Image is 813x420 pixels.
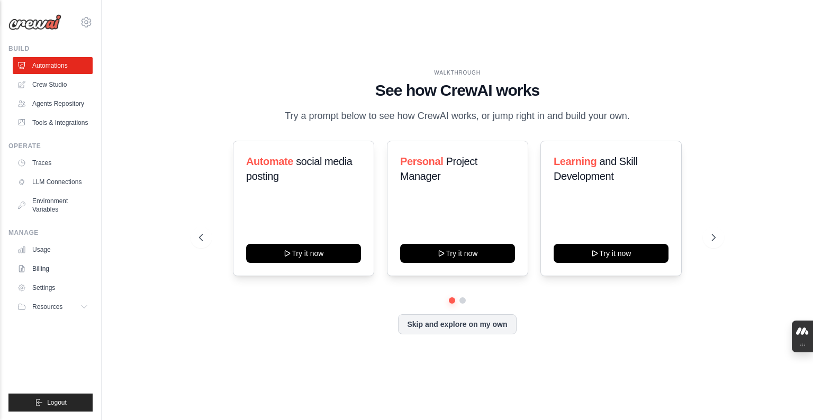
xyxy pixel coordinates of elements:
[246,244,361,263] button: Try it now
[8,394,93,412] button: Logout
[199,81,716,100] h1: See how CrewAI works
[246,156,353,182] span: social media posting
[13,279,93,296] a: Settings
[13,154,93,171] a: Traces
[554,156,597,167] span: Learning
[8,14,61,30] img: Logo
[13,76,93,93] a: Crew Studio
[13,57,93,74] a: Automations
[13,260,93,277] a: Billing
[279,108,635,124] p: Try a prompt below to see how CrewAI works, or jump right in and build your own.
[246,156,293,167] span: Automate
[13,114,93,131] a: Tools & Integrations
[13,193,93,218] a: Environment Variables
[8,229,93,237] div: Manage
[13,95,93,112] a: Agents Repository
[13,298,93,315] button: Resources
[47,398,67,407] span: Logout
[8,142,93,150] div: Operate
[8,44,93,53] div: Build
[13,174,93,190] a: LLM Connections
[400,156,477,182] span: Project Manager
[398,314,516,334] button: Skip and explore on my own
[554,244,669,263] button: Try it now
[400,156,443,167] span: Personal
[32,303,62,311] span: Resources
[400,244,515,263] button: Try it now
[199,69,716,77] div: WALKTHROUGH
[13,241,93,258] a: Usage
